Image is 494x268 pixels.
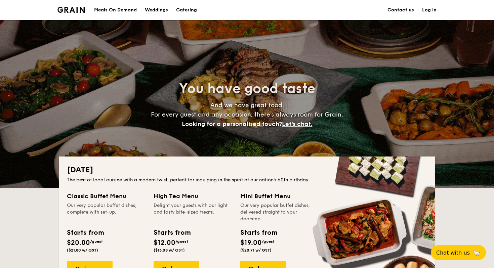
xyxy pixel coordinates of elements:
[472,249,481,257] span: 🦙
[240,191,319,201] div: Mini Buffet Menu
[240,228,277,238] div: Starts from
[67,177,427,183] div: The best of local cuisine with a modern twist, perfect for indulging in the spirit of our nation’...
[240,239,262,247] span: $19.00
[154,248,185,253] span: ($13.08 w/ GST)
[67,191,146,201] div: Classic Buffet Menu
[182,120,282,128] span: Looking for a personalised touch?
[57,7,85,13] a: Logotype
[179,81,315,97] span: You have good taste
[431,245,486,260] button: Chat with us🦙
[57,7,85,13] img: Grain
[67,165,427,175] h2: [DATE]
[154,228,190,238] div: Starts from
[67,239,90,247] span: $20.00
[154,202,232,222] div: Delight your guests with our light and tasty bite-sized treats.
[436,250,470,256] span: Chat with us
[154,239,175,247] span: $12.00
[154,191,232,201] div: High Tea Menu
[90,239,103,244] span: /guest
[67,202,146,222] div: Our very popular buffet dishes, complete with set-up.
[282,120,313,128] span: Let's chat.
[151,101,343,128] span: And we have great food. For every guest and any occasion, there’s always room for Grain.
[240,248,272,253] span: ($20.71 w/ GST)
[240,202,319,222] div: Our very popular buffet dishes, delivered straight to your doorstep.
[67,248,98,253] span: ($21.80 w/ GST)
[67,228,104,238] div: Starts from
[262,239,275,244] span: /guest
[175,239,188,244] span: /guest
